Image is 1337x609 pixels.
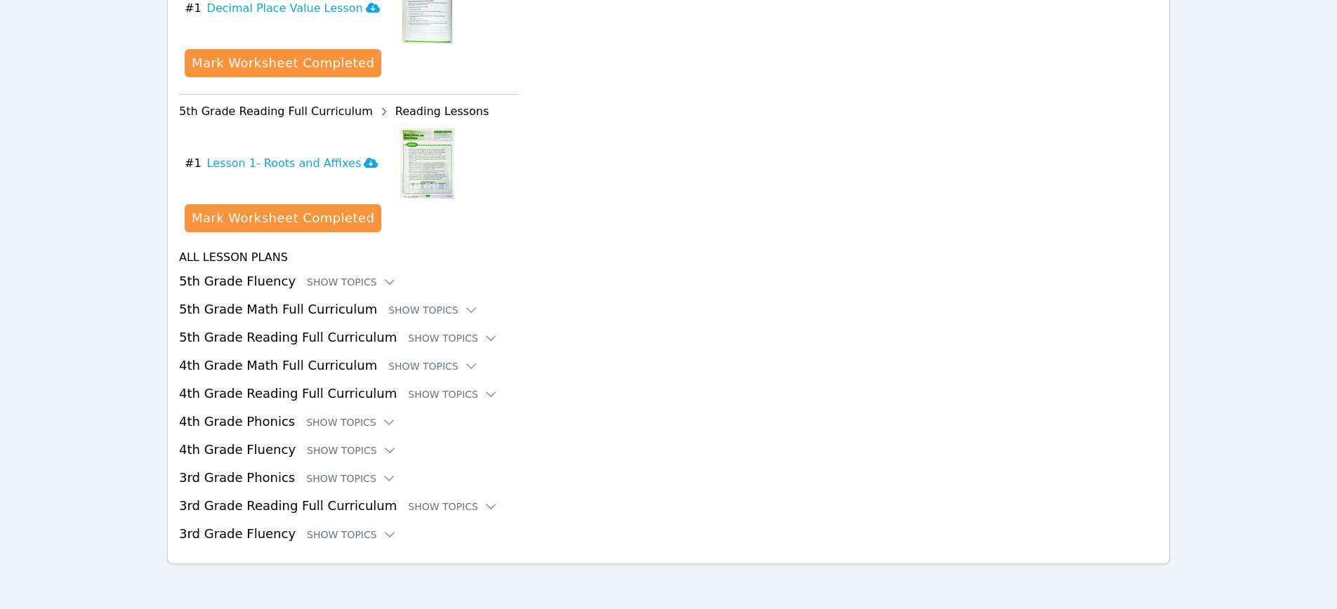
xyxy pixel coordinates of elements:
[179,328,1158,347] h3: 5th Grade Reading Full Curriculum
[306,415,396,429] button: Show Topics
[185,204,381,232] button: Mark Worksheet Completed
[307,443,397,457] button: Show Topics
[185,49,381,77] button: Mark Worksheet Completed
[207,155,378,172] h3: Lesson 1- Roots and Affixes
[306,471,396,486] button: Show Topics
[185,128,389,199] button: #1Lesson 1- Roots and Affixes
[179,100,519,123] div: 5th Grade Reading Full Curriculum Reading Lessons
[307,275,397,289] button: Show Topics
[179,300,1158,319] h3: 5th Grade Math Full Curriculum
[179,496,1158,516] h3: 3rd Grade Reading Full Curriculum
[179,384,1158,403] h3: 4th Grade Reading Full Curriculum
[179,356,1158,375] h3: 4th Grade Math Full Curriculum
[192,53,374,73] div: Mark Worksheet Completed
[179,440,1158,460] h3: 4th Grade Fluency
[408,331,498,345] button: Show Topics
[179,468,1158,488] h3: 3rd Grade Phonics
[179,249,1158,266] h4: All Lesson Plans
[400,128,454,199] img: Lesson 1- Roots and Affixes
[408,500,498,514] button: Show Topics
[179,524,1158,544] h3: 3rd Grade Fluency
[408,387,498,401] button: Show Topics
[179,412,1158,431] h3: 4th Grade Phonics
[185,155,202,172] span: # 1
[388,303,478,317] button: Show Topics
[307,528,397,542] button: Show Topics
[388,359,478,373] button: Show Topics
[192,208,374,228] div: Mark Worksheet Completed
[179,272,1158,291] h3: 5th Grade Fluency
